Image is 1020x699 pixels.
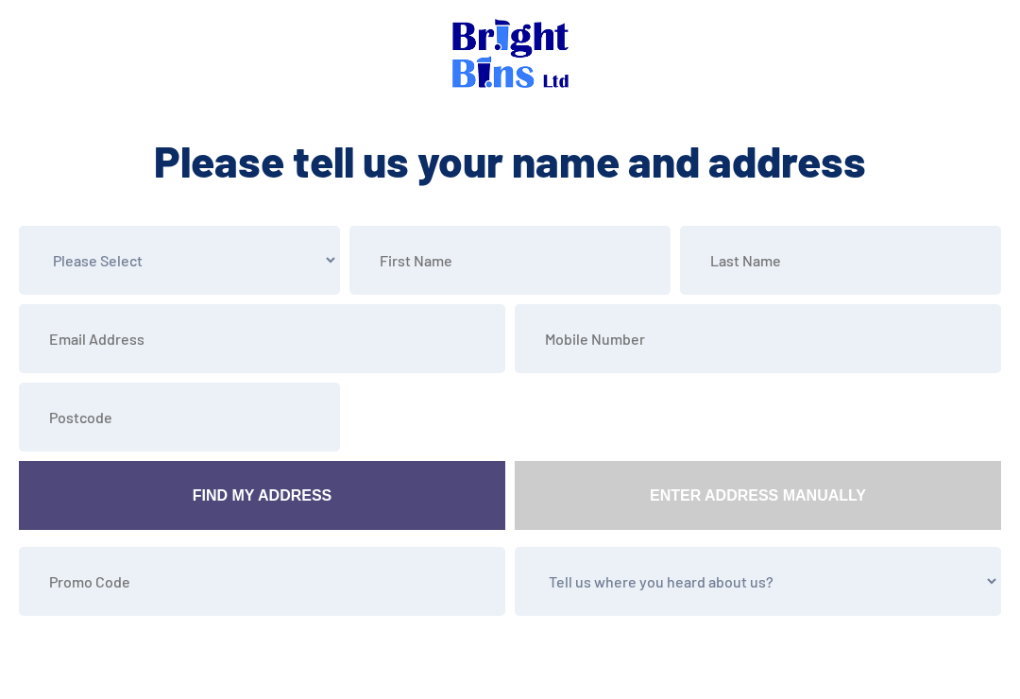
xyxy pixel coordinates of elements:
input: Last Name [680,226,1001,295]
a: Find My Address [19,461,505,530]
input: Promo Code [19,547,505,616]
input: Mobile Number [515,304,1001,373]
input: Email Address [19,304,505,373]
h2: Please tell us your name and address [14,132,1006,189]
a: Enter Address Manually [515,461,1001,530]
input: Postcode [19,383,340,452]
input: First Name [349,226,671,295]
